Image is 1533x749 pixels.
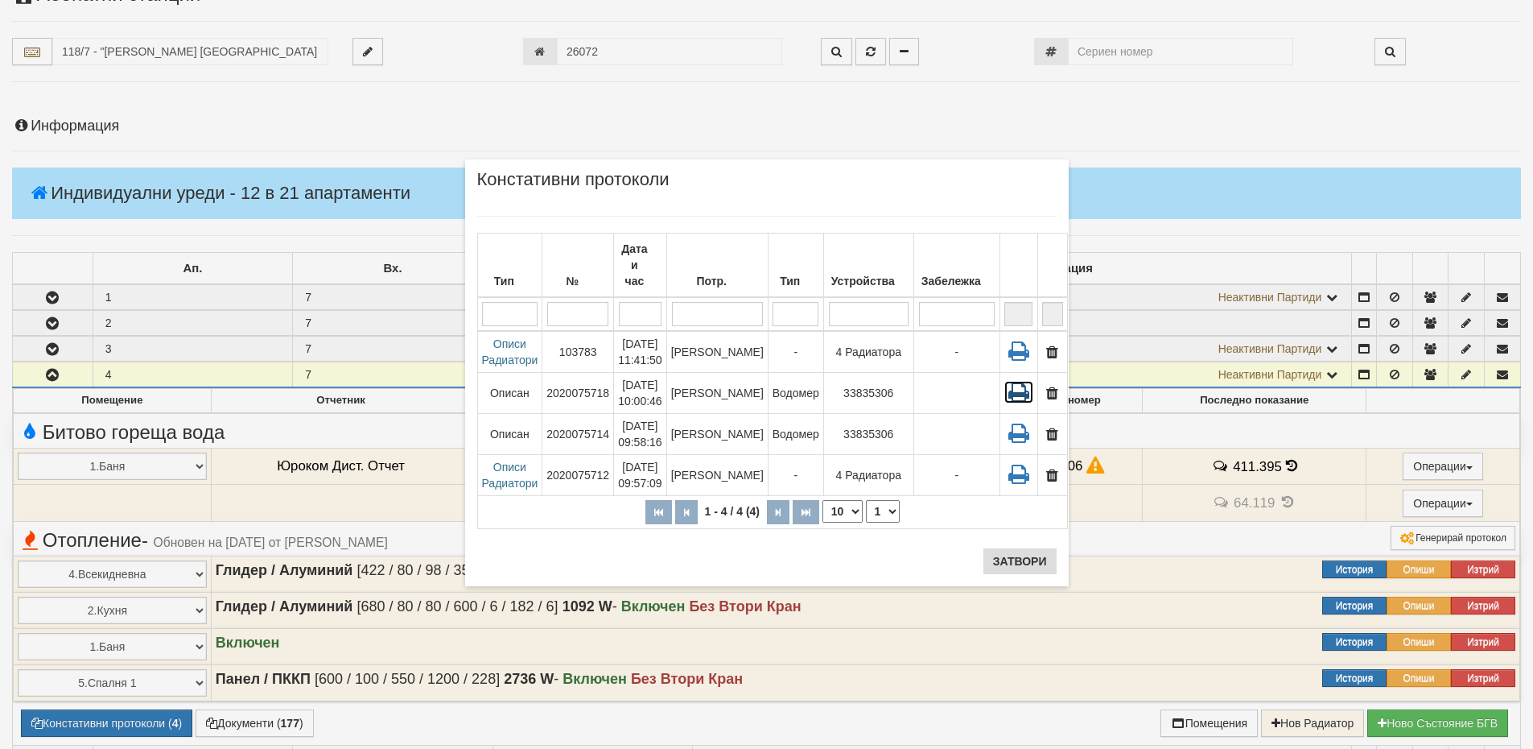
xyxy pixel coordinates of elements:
div: Устройства [828,270,909,292]
td: Описи Радиатори [477,454,542,495]
td: Описан [477,372,542,413]
td: 4 Радиатора [823,331,913,373]
td: [PERSON_NAME] [666,372,768,413]
td: 2020075712 [542,454,614,495]
td: [PERSON_NAME] [666,331,768,373]
button: Следваща страница [767,500,789,524]
td: Описи Радиатори [477,331,542,373]
th: : No sort applied, sorting is disabled [999,233,1037,297]
td: [DATE] 09:58:16 [614,413,667,454]
button: Първа страница [645,500,672,524]
div: Тип [482,270,538,292]
th: №: No sort applied, activate to apply an ascending sort [542,233,614,297]
td: Водомер [768,413,823,454]
button: Предишна страница [675,500,698,524]
td: [PERSON_NAME] [666,413,768,454]
button: Последна страница [793,500,819,524]
td: Водомер [768,372,823,413]
span: 1 - 4 / 4 (4) [701,505,764,518]
td: 33835306 [823,413,913,454]
td: 103783 [542,331,614,373]
td: [DATE] 10:00:46 [614,372,667,413]
div: № [546,270,609,292]
td: - [768,454,823,495]
th: Тип: No sort applied, activate to apply an ascending sort [768,233,823,297]
select: Страница номер [866,500,900,523]
td: - [913,331,999,373]
th: Тип: No sort applied, activate to apply an ascending sort [477,233,542,297]
td: - [768,331,823,373]
td: 4 Радиатора [823,454,913,495]
td: [DATE] 09:57:09 [614,454,667,495]
div: Дата и час [618,238,662,292]
td: - [913,454,999,495]
td: Описан [477,413,542,454]
td: 33835306 [823,372,913,413]
div: Забележка [918,270,995,292]
div: Тип [773,270,819,292]
th: Устройства: No sort applied, activate to apply an ascending sort [823,233,913,297]
span: Констативни протоколи [477,172,670,200]
select: Брой редове на страница [822,500,863,523]
th: Потр.: No sort applied, activate to apply an ascending sort [666,233,768,297]
th: Дата и час: Descending sort applied, activate to apply an ascending sort [614,233,667,297]
div: Потр. [671,270,764,292]
td: [DATE] 11:41:50 [614,331,667,373]
th: : No sort applied, activate to apply an ascending sort [1037,233,1067,297]
td: [PERSON_NAME] [666,454,768,495]
td: 2020075714 [542,413,614,454]
td: 2020075718 [542,372,614,413]
th: Забележка: No sort applied, activate to apply an ascending sort [913,233,999,297]
button: Затвори [983,548,1057,574]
